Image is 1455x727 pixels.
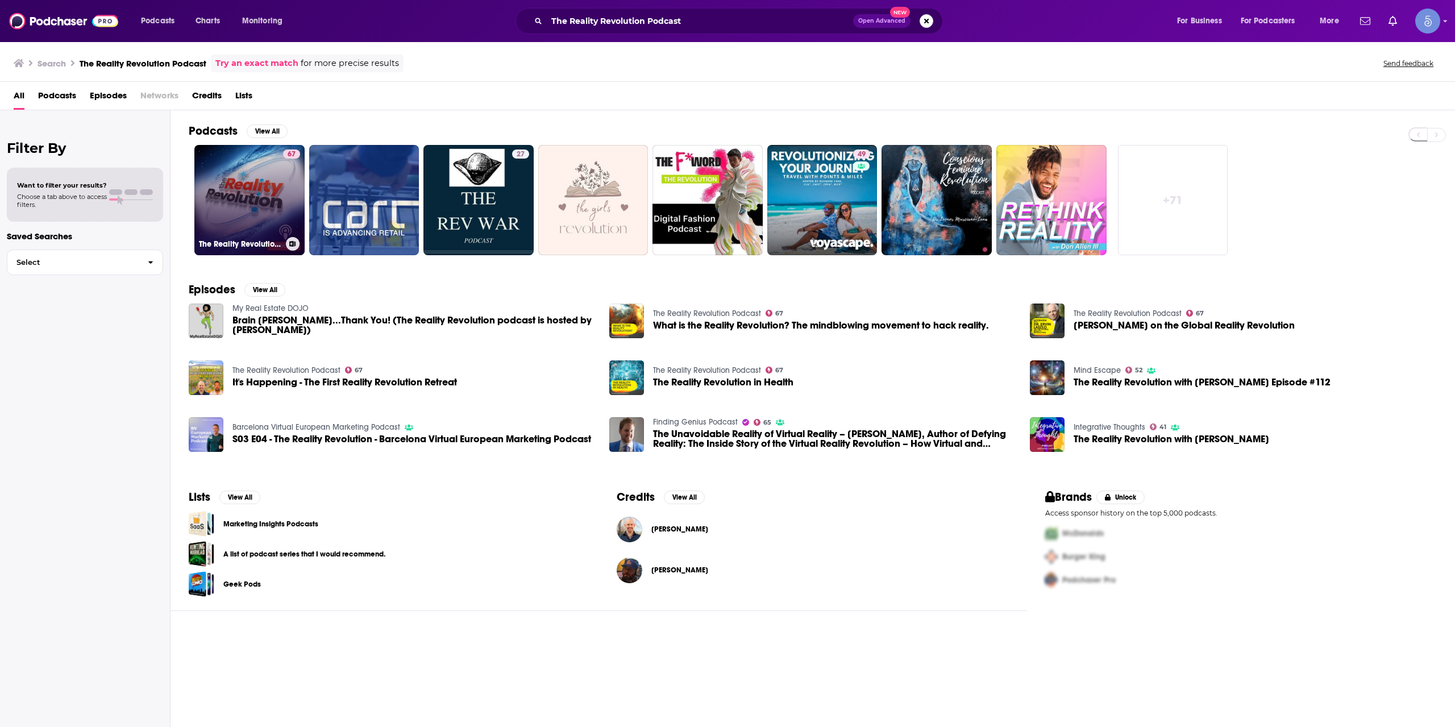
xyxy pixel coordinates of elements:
span: 27 [517,149,525,160]
span: More [1320,13,1339,29]
button: Open AdvancedNew [853,14,911,28]
img: The Unavoidable Reality of Virtual Reality – David M. Ewalt, Author of Defying Reality: The Insid... [609,417,644,452]
a: 27 [423,145,534,255]
a: ListsView All [189,490,260,504]
a: Brian Scott [651,525,708,534]
a: 67 [345,367,363,373]
span: The Reality Revolution with [PERSON_NAME] [1074,434,1269,444]
h3: The Reality Revolution Podcast [199,239,281,249]
h3: The Reality Revolution Podcast [80,58,206,69]
span: 67 [355,368,363,373]
span: 67 [288,149,296,160]
a: Geek Pods [223,578,261,591]
div: Search podcasts, credits, & more... [526,8,954,34]
button: View All [247,124,288,138]
a: The Unavoidable Reality of Virtual Reality – David M. Ewalt, Author of Defying Reality: The Insid... [653,429,1016,448]
a: EpisodesView All [189,283,285,297]
button: open menu [133,12,189,30]
a: 49 [853,149,870,159]
span: Podcasts [141,13,174,29]
img: First Pro Logo [1041,522,1062,545]
a: +71 [1118,145,1228,255]
a: Finding Genius Podcast [653,417,738,427]
a: 67 [1186,310,1204,317]
button: open menu [234,12,297,30]
h2: Episodes [189,283,235,297]
span: 67 [1196,311,1204,316]
span: [PERSON_NAME] on the Global Reality Revolution [1074,321,1295,330]
input: Search podcasts, credits, & more... [547,12,853,30]
span: McDonalds [1062,529,1104,538]
span: The Reality Revolution with [PERSON_NAME] Episode #112 [1074,377,1331,387]
button: Select [7,250,163,275]
a: Mind Escape [1074,365,1121,375]
img: The Reality Revolution in Health [609,360,644,395]
span: Open Advanced [858,18,905,24]
a: S03 E04 - The Reality Revolution - Barcelona Virtual European Marketing Podcast [232,434,591,444]
a: Barcelona Virtual European Marketing Podcast [232,422,400,432]
span: Marketing Insights Podcasts [189,511,214,537]
a: CreditsView All [617,490,705,504]
a: 27 [512,149,529,159]
button: open menu [1169,12,1236,30]
span: Podchaser Pro [1062,575,1116,585]
p: Saved Searches [7,231,163,242]
a: 65 [754,419,772,426]
img: What is the Reality Revolution? The mindblowing movement to hack reality. [609,304,644,338]
a: It's Happening - The First Reality Revolution Retreat [232,377,457,387]
img: S03 E04 - The Reality Revolution - Barcelona Virtual European Marketing Podcast [189,417,223,452]
a: The Reality Revolution Podcast [1074,309,1182,318]
a: Credits [192,86,222,110]
span: All [14,86,24,110]
a: It's Happening - The First Reality Revolution Retreat [189,360,223,395]
img: The Reality Revolution with Brian Scott [1030,417,1065,452]
img: Ervin Laszlo on the Global Reality Revolution [1030,304,1065,338]
a: A list of podcast series that I would recommend. [189,541,214,567]
a: Ervin Laszlo on the Global Reality Revolution [1074,321,1295,330]
a: The Reality Revolution Podcast [653,365,761,375]
a: What is the Reality Revolution? The mindblowing movement to hack reality. [653,321,989,330]
span: 67 [775,311,783,316]
a: 67 [283,149,300,159]
button: View All [664,491,705,504]
button: Brian ScottBrian Scott [617,511,1008,547]
a: Brain Scott...Thank You! (The Reality Revolution podcast is hosted by Brian Scott) [189,304,223,338]
a: The Reality Revolution Podcast [653,309,761,318]
span: [PERSON_NAME] [651,566,708,575]
span: for more precise results [301,57,399,70]
a: 52 [1125,367,1143,373]
h2: Lists [189,490,210,504]
a: A list of podcast series that I would recommend. [223,548,385,560]
button: Show profile menu [1415,9,1440,34]
h2: Filter By [7,140,163,156]
a: 49 [767,145,878,255]
span: Want to filter your results? [17,181,107,189]
button: Send feedback [1380,59,1437,68]
a: 67 [766,367,784,373]
a: 41 [1150,423,1167,430]
button: Rick HierroRick Hierro [617,552,1008,588]
img: Brian Scott [617,517,642,542]
h3: Search [38,58,66,69]
a: The Reality Revolution in Health [653,377,793,387]
span: Brain [PERSON_NAME]...Thank You! (The Reality Revolution podcast is hosted by [PERSON_NAME]) [232,315,596,335]
span: The Unavoidable Reality of Virtual Reality – [PERSON_NAME], Author of Defying Reality: The Inside... [653,429,1016,448]
a: Podcasts [38,86,76,110]
img: Podchaser - Follow, Share and Rate Podcasts [9,10,118,32]
a: Show notifications dropdown [1356,11,1375,31]
a: Geek Pods [189,571,214,597]
a: Episodes [90,86,127,110]
a: Lists [235,86,252,110]
img: Rick Hierro [617,558,642,583]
